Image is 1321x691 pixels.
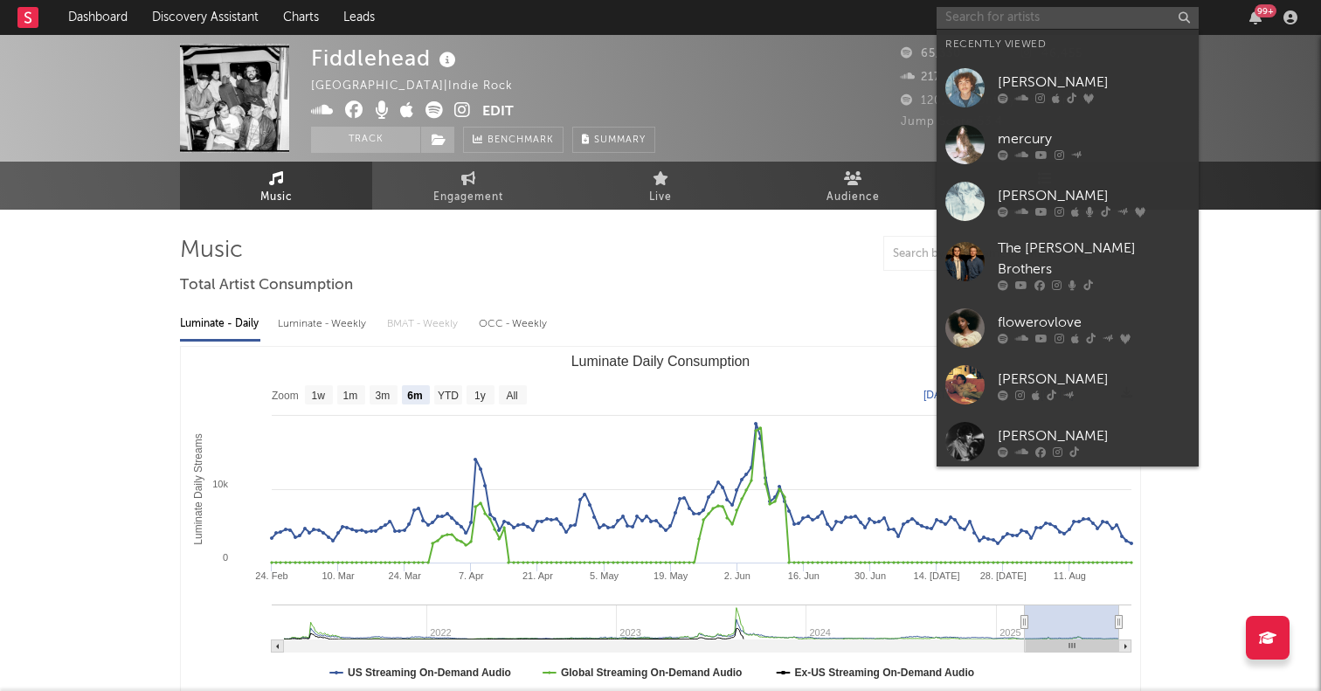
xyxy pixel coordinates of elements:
[654,570,688,581] text: 19. May
[180,309,260,339] div: Luminate - Daily
[998,238,1190,280] div: The [PERSON_NAME] Brothers
[389,570,422,581] text: 24. Mar
[923,389,957,401] text: [DATE]
[474,390,486,402] text: 1y
[937,116,1199,173] a: mercury
[998,312,1190,333] div: flowerovlove
[998,369,1190,390] div: [PERSON_NAME]
[278,309,370,339] div: Luminate - Weekly
[192,433,204,544] text: Luminate Daily Streams
[998,72,1190,93] div: [PERSON_NAME]
[223,552,228,563] text: 0
[826,187,880,208] span: Audience
[757,162,949,210] a: Audience
[376,390,391,402] text: 3m
[561,667,743,679] text: Global Streaming On-Demand Audio
[463,127,564,153] a: Benchmark
[482,101,514,123] button: Edit
[311,127,420,153] button: Track
[594,135,646,145] span: Summary
[998,128,1190,149] div: mercury
[914,570,960,581] text: 14. [DATE]
[348,667,511,679] text: US Streaming On-Demand Audio
[180,162,372,210] a: Music
[572,127,655,153] button: Summary
[272,390,299,402] text: Zoom
[488,130,554,151] span: Benchmark
[311,76,533,97] div: [GEOGRAPHIC_DATA] | Indie Rock
[980,570,1027,581] text: 28. [DATE]
[901,48,961,59] span: 65,330
[945,34,1190,55] div: Recently Viewed
[311,44,460,73] div: Fiddlehead
[479,309,549,339] div: OCC - Weekly
[937,7,1199,29] input: Search for artists
[1249,10,1262,24] button: 99+
[649,187,672,208] span: Live
[312,390,326,402] text: 1w
[407,390,422,402] text: 6m
[788,570,820,581] text: 16. Jun
[255,570,287,581] text: 24. Feb
[724,570,750,581] text: 2. Jun
[260,187,293,208] span: Music
[901,95,1074,107] span: 120,529 Monthly Listeners
[322,570,355,581] text: 10. Mar
[590,570,619,581] text: 5. May
[854,570,886,581] text: 30. Jun
[998,425,1190,446] div: [PERSON_NAME]
[433,187,503,208] span: Engagement
[1255,4,1276,17] div: 99 +
[937,300,1199,356] a: flowerovlove
[522,570,553,581] text: 21. Apr
[937,173,1199,230] a: [PERSON_NAME]
[1054,570,1086,581] text: 11. Aug
[937,356,1199,413] a: [PERSON_NAME]
[180,275,353,296] span: Total Artist Consumption
[998,185,1190,206] div: [PERSON_NAME]
[901,116,1003,128] span: Jump Score: 53.4
[937,230,1199,300] a: The [PERSON_NAME] Brothers
[506,390,517,402] text: All
[212,479,228,489] text: 10k
[571,354,750,369] text: Luminate Daily Consumption
[937,59,1199,116] a: [PERSON_NAME]
[901,72,941,83] span: 217
[438,390,459,402] text: YTD
[884,247,1069,261] input: Search by song name or URL
[459,570,484,581] text: 7. Apr
[343,390,358,402] text: 1m
[564,162,757,210] a: Live
[372,162,564,210] a: Engagement
[937,413,1199,470] a: [PERSON_NAME]
[795,667,975,679] text: Ex-US Streaming On-Demand Audio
